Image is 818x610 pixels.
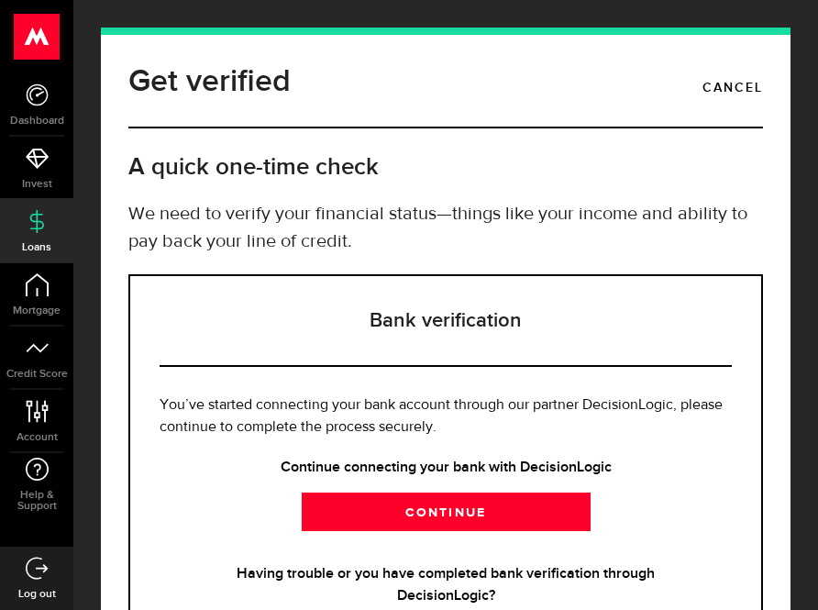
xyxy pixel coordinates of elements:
iframe: LiveChat chat widget [741,533,818,610]
h2: A quick one-time check [128,152,763,183]
strong: Having trouble or you have completed bank verification through DecisionLogic? [160,563,732,607]
a: Continue [302,493,591,531]
p: We need to verify your financial status—things like your income and ability to pay back your line... [128,201,763,256]
span: You’ve started connecting your bank account through our partner DecisionLogic, please continue to... [160,398,723,435]
h1: Get verified [128,58,291,105]
a: Cancel [702,72,763,104]
h3: Bank verification [160,276,732,367]
strong: Continue connecting your bank with DecisionLogic [160,457,732,479]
